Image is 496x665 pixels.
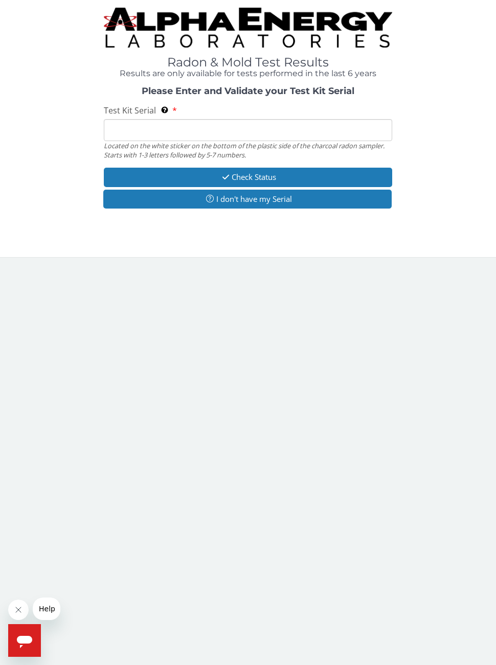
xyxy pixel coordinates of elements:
iframe: Message from company [33,598,60,620]
iframe: Button to launch messaging window [8,624,41,657]
strong: Please Enter and Validate your Test Kit Serial [142,85,354,97]
img: TightCrop.jpg [104,8,392,48]
span: Test Kit Serial [104,105,156,116]
h4: Results are only available for tests performed in the last 6 years [104,69,392,78]
h1: Radon & Mold Test Results [104,56,392,69]
iframe: Close message [8,600,29,620]
button: Check Status [104,168,392,187]
div: Located on the white sticker on the bottom of the plastic side of the charcoal radon sampler. Sta... [104,141,392,160]
button: I don't have my Serial [103,190,392,209]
